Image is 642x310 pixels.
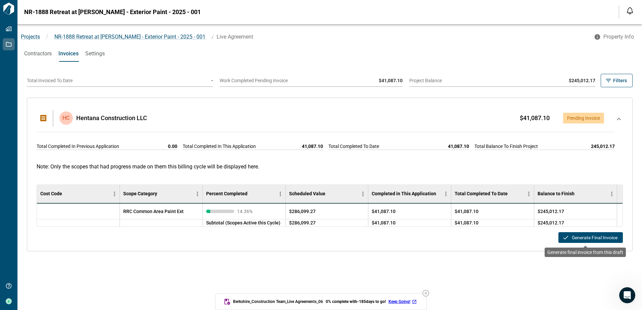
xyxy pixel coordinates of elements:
span: Total Balance To Finish Project [474,143,538,150]
span: $41,087.10 [520,115,550,121]
div: Scheduled Value [289,191,325,197]
span: Property Info [603,34,634,40]
span: Hentana Construction LLC [76,115,147,121]
span: 245,012.17 [591,143,615,150]
button: Menu [358,189,368,199]
div: Percent Completed [203,185,286,203]
button: Menu [275,189,285,199]
span: Berkshire_Construction Team_Live Agreements_06 [233,299,323,304]
div: Balance to Finish [538,191,575,197]
span: $41,087.10 [372,208,396,215]
a: Keep Going! [388,299,418,304]
span: $286,099.27 [289,219,316,226]
span: $41,087.10 [455,219,478,226]
span: Total Invoiced To Date [27,78,73,83]
div: Total Completed To Date [451,185,534,203]
span: Settings [85,50,105,57]
span: $245,012.17 [569,78,595,83]
div: Balance to Finish [534,185,617,203]
div: Scheduled Value [286,185,369,203]
span: NR-1888 Retreat at [PERSON_NAME] - Exterior Paint - 2025 - 001 [54,34,205,40]
div: Scope Category [120,185,203,203]
span: Live Agreement [217,34,253,40]
div: Percent Completed [206,191,247,197]
span: Total Completed To Date [328,143,379,150]
span: $41,087.10 [372,219,396,226]
div: base tabs [17,46,642,62]
a: Projects [21,34,40,40]
span: Pending Invoice [567,115,600,121]
div: Total Completed To Date [455,191,508,197]
span: Total Completed In Previous Application [37,143,119,150]
button: Menu [607,189,617,199]
span: Invoices [58,50,79,57]
span: NR-1888 Retreat at [PERSON_NAME] - Exterior Paint - 2025 - 001 [24,9,201,15]
span: $245,012.17 [538,219,564,226]
span: Contractors [24,50,52,57]
span: Project Balance [409,78,442,83]
iframe: Intercom live chat [619,287,635,303]
div: Scope Category [123,191,157,197]
span: 14.36 % [237,209,257,214]
span: Generate final invoice from this draft [547,250,623,255]
button: Property Info [590,31,639,43]
button: Menu [441,189,451,199]
span: Total Completed In This Application [183,143,256,150]
nav: breadcrumb [17,33,590,41]
button: Generate Final Invoice [558,232,623,243]
div: Completed in This Application [368,185,451,203]
div: HCHentana Construction LLC $41,087.10Pending InvoiceTotal Completed In Previous Application0.00To... [34,103,626,157]
span: Subtotal (Scopes Active this Cycle) [206,220,280,225]
button: Menu [524,189,534,199]
span: $41,087.10 [455,208,478,215]
span: $286,099.27 [289,208,316,215]
span: - [211,78,213,83]
span: $245,012.17 [538,208,564,215]
div: Cost Code [37,185,120,203]
span: 0.00 [168,143,177,150]
button: Filters [601,74,633,87]
button: Menu [109,189,120,199]
span: 41,087.10 [448,143,469,150]
button: Open notification feed [625,5,635,16]
span: Work Completed Pending Invoice [220,78,288,83]
button: Sort [508,189,517,199]
span: 41,087.10 [302,143,323,150]
div: Completed in This Application [372,191,436,197]
p: HC [62,114,70,122]
span: $41,087.10 [379,78,403,83]
span: Filters [613,77,627,84]
div: Cost Code [40,191,62,197]
button: Menu [192,189,202,199]
span: RRC Common Area Paint Ext [123,208,184,215]
span: 0 % complete with -185 days to go! [326,299,386,304]
p: Note: Only the scopes that had progress made on them this billing cycle will be displayed here. [37,163,623,170]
